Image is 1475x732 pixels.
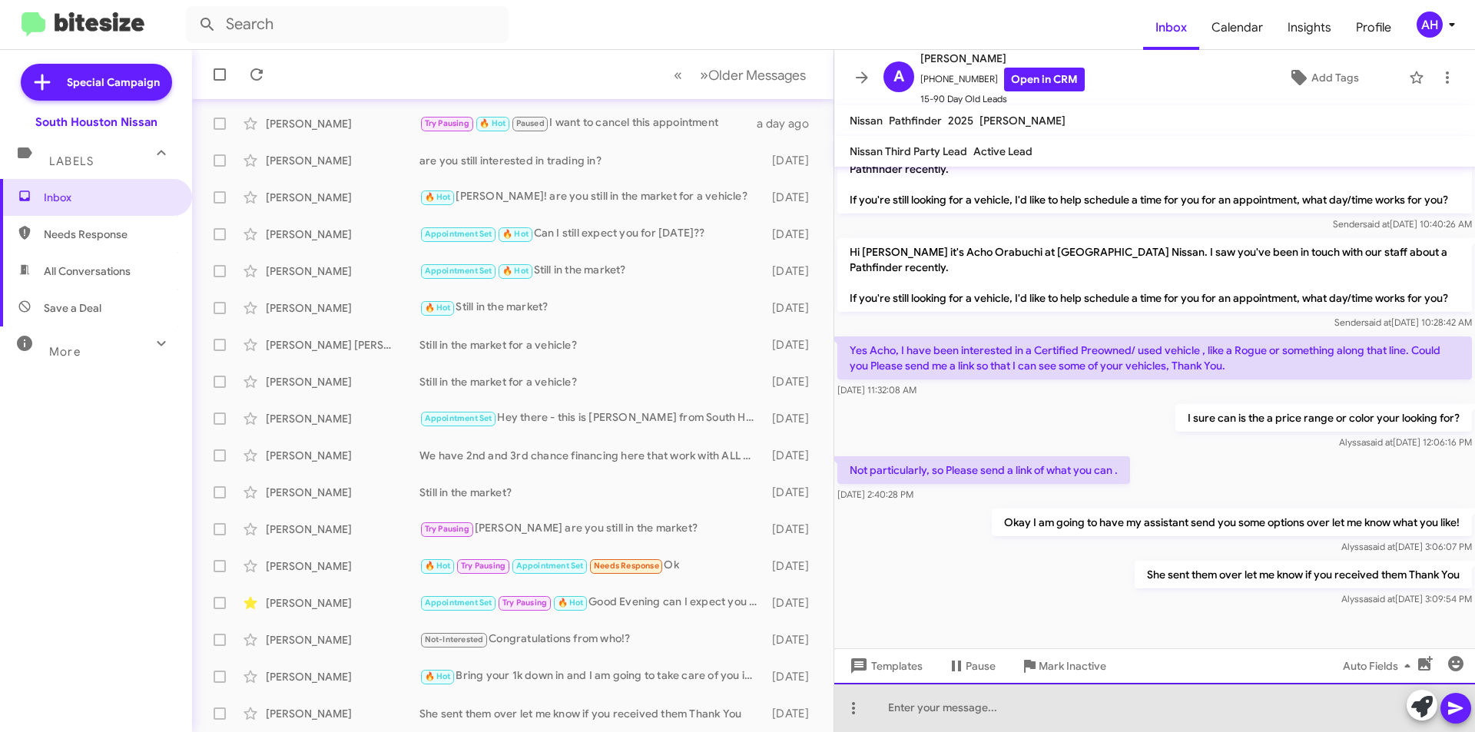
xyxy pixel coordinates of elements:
[419,262,764,280] div: Still in the market?
[764,300,821,316] div: [DATE]
[837,238,1472,312] p: Hi [PERSON_NAME] it's Acho Orabuchi at [GEOGRAPHIC_DATA] Nissan. I saw you've been in touch with ...
[1417,12,1443,38] div: AH
[764,227,821,242] div: [DATE]
[67,75,160,90] span: Special Campaign
[186,6,509,43] input: Search
[419,225,764,243] div: Can I still expect you for [DATE]??
[425,413,492,423] span: Appointment Set
[425,229,492,239] span: Appointment Set
[920,68,1085,91] span: [PHONE_NUMBER]
[502,598,547,608] span: Try Pausing
[1364,316,1391,328] span: said at
[764,669,821,684] div: [DATE]
[691,59,815,91] button: Next
[708,67,806,84] span: Older Messages
[674,65,682,84] span: «
[35,114,157,130] div: South Houston Nissan
[461,561,505,571] span: Try Pausing
[425,266,492,276] span: Appointment Set
[44,190,174,205] span: Inbox
[266,153,419,168] div: [PERSON_NAME]
[516,118,545,128] span: Paused
[920,49,1085,68] span: [PERSON_NAME]
[764,374,821,389] div: [DATE]
[516,561,584,571] span: Appointment Set
[44,263,131,279] span: All Conversations
[49,154,94,168] span: Labels
[44,300,101,316] span: Save a Deal
[764,706,821,721] div: [DATE]
[1244,64,1401,91] button: Add Tags
[764,632,821,648] div: [DATE]
[266,263,419,279] div: [PERSON_NAME]
[1275,5,1344,50] a: Insights
[1341,593,1472,604] span: Alyssa [DATE] 3:09:54 PM
[419,153,764,168] div: are you still interested in trading in?
[1175,404,1472,432] p: I sure can is the a price range or color your looking for?
[1039,652,1106,680] span: Mark Inactive
[44,227,174,242] span: Needs Response
[764,558,821,574] div: [DATE]
[266,411,419,426] div: [PERSON_NAME]
[1363,218,1390,230] span: said at
[425,671,451,681] span: 🔥 Hot
[594,561,659,571] span: Needs Response
[935,652,1008,680] button: Pause
[266,632,419,648] div: [PERSON_NAME]
[837,384,916,396] span: [DATE] 11:32:08 AM
[1366,436,1393,448] span: said at
[419,631,764,648] div: Congratulations from who!?
[419,706,764,721] div: She sent them over let me know if you received them Thank You
[419,520,764,538] div: [PERSON_NAME] are you still in the market?
[266,337,419,353] div: [PERSON_NAME] [PERSON_NAME]
[21,64,172,101] a: Special Campaign
[1344,5,1404,50] a: Profile
[419,667,764,685] div: Bring your 1k down in and I am going to take care of you in finding you a truck of your choice
[425,598,492,608] span: Appointment Set
[1199,5,1275,50] a: Calendar
[266,669,419,684] div: [PERSON_NAME]
[425,192,451,202] span: 🔥 Hot
[266,190,419,205] div: [PERSON_NAME]
[419,188,764,206] div: [PERSON_NAME]! are you still in the market for a vehicle?
[502,266,529,276] span: 🔥 Hot
[419,485,764,500] div: Still in the market?
[757,116,821,131] div: a day ago
[920,91,1085,107] span: 15-90 Day Old Leads
[966,652,996,680] span: Pause
[850,114,883,128] span: Nissan
[764,190,821,205] div: [DATE]
[948,114,973,128] span: 2025
[837,456,1130,484] p: Not particularly, so Please send a link of what you can .
[764,411,821,426] div: [DATE]
[419,374,764,389] div: Still in the market for a vehicle?
[266,558,419,574] div: [PERSON_NAME]
[992,508,1472,536] p: Okay I am going to have my assistant send you some options over let me know what you like!
[1333,218,1472,230] span: Sender [DATE] 10:40:26 AM
[502,229,529,239] span: 🔥 Hot
[479,118,505,128] span: 🔥 Hot
[266,706,419,721] div: [PERSON_NAME]
[266,448,419,463] div: [PERSON_NAME]
[837,336,1472,379] p: Yes Acho, I have been interested in a Certified Preowned/ used vehicle , like a Rogue or somethin...
[425,561,451,571] span: 🔥 Hot
[419,557,764,575] div: Ok
[764,522,821,537] div: [DATE]
[1311,64,1359,91] span: Add Tags
[1143,5,1199,50] a: Inbox
[764,337,821,353] div: [DATE]
[1341,541,1472,552] span: Alyssa [DATE] 3:06:07 PM
[419,114,757,132] div: I want to cancel this appointment
[425,634,484,644] span: Not-Interested
[1331,652,1429,680] button: Auto Fields
[665,59,815,91] nav: Page navigation example
[764,595,821,611] div: [DATE]
[419,594,764,611] div: Good Evening can I expect you and your wife sometime [DATE]?
[266,374,419,389] div: [PERSON_NAME]
[1339,436,1472,448] span: Alyssa [DATE] 12:06:16 PM
[1368,593,1395,604] span: said at
[1135,561,1472,588] p: She sent them over let me know if you received them Thank You
[425,303,451,313] span: 🔥 Hot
